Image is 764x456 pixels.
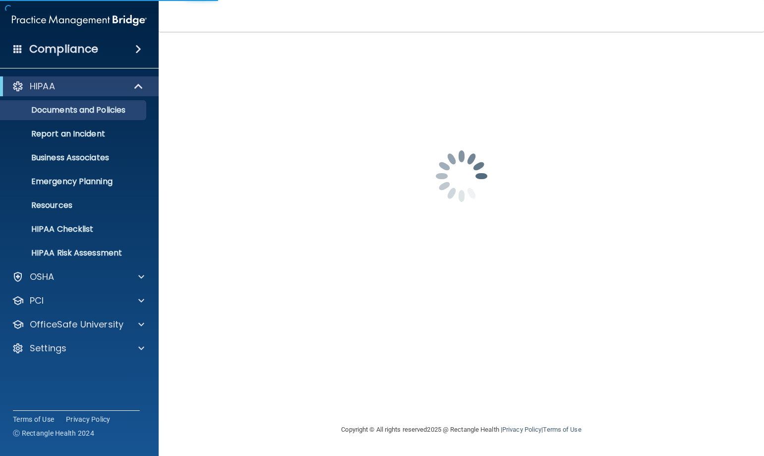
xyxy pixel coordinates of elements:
p: Settings [30,342,66,354]
p: OSHA [30,271,55,283]
p: OfficeSafe University [30,319,123,330]
p: Report an Incident [6,129,142,139]
p: HIPAA [30,80,55,92]
a: OfficeSafe University [12,319,144,330]
span: Ⓒ Rectangle Health 2024 [13,428,94,438]
img: PMB logo [12,10,147,30]
a: Terms of Use [543,426,581,433]
a: Privacy Policy [66,414,111,424]
p: HIPAA Checklist [6,224,142,234]
a: Settings [12,342,144,354]
a: HIPAA [12,80,144,92]
a: PCI [12,295,144,307]
p: Business Associates [6,153,142,163]
p: Resources [6,200,142,210]
p: PCI [30,295,44,307]
iframe: Drift Widget Chat Controller [592,386,752,425]
p: Emergency Planning [6,177,142,187]
p: HIPAA Risk Assessment [6,248,142,258]
div: Copyright © All rights reserved 2025 @ Rectangle Health | | [281,414,643,446]
h4: Compliance [29,42,98,56]
a: OSHA [12,271,144,283]
img: spinner.e123f6fc.gif [412,127,511,226]
p: Documents and Policies [6,105,142,115]
a: Terms of Use [13,414,54,424]
a: Privacy Policy [502,426,541,433]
